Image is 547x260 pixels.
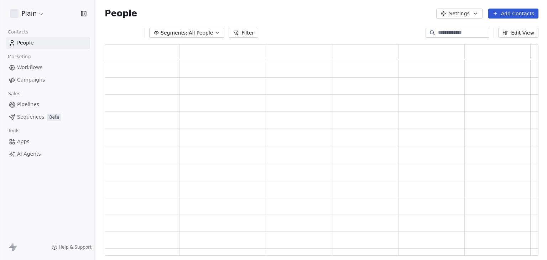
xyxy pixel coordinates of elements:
[229,28,258,38] button: Filter
[488,9,538,19] button: Add Contacts
[17,39,34,47] span: People
[189,29,213,37] span: All People
[498,28,538,38] button: Edit View
[5,125,22,136] span: Tools
[6,111,90,123] a: SequencesBeta
[6,148,90,160] a: AI Agents
[6,37,90,49] a: People
[52,244,92,250] a: Help & Support
[17,101,39,108] span: Pipelines
[6,136,90,147] a: Apps
[5,27,31,37] span: Contacts
[105,8,137,19] span: People
[6,99,90,110] a: Pipelines
[5,51,34,62] span: Marketing
[9,7,46,20] button: Plain
[21,9,37,18] span: Plain
[17,138,30,145] span: Apps
[17,76,45,84] span: Campaigns
[17,150,41,158] span: AI Agents
[59,244,92,250] span: Help & Support
[17,64,43,71] span: Workflows
[436,9,482,19] button: Settings
[17,113,44,121] span: Sequences
[47,114,61,121] span: Beta
[6,62,90,73] a: Workflows
[6,74,90,86] a: Campaigns
[5,88,24,99] span: Sales
[161,29,187,37] span: Segments:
